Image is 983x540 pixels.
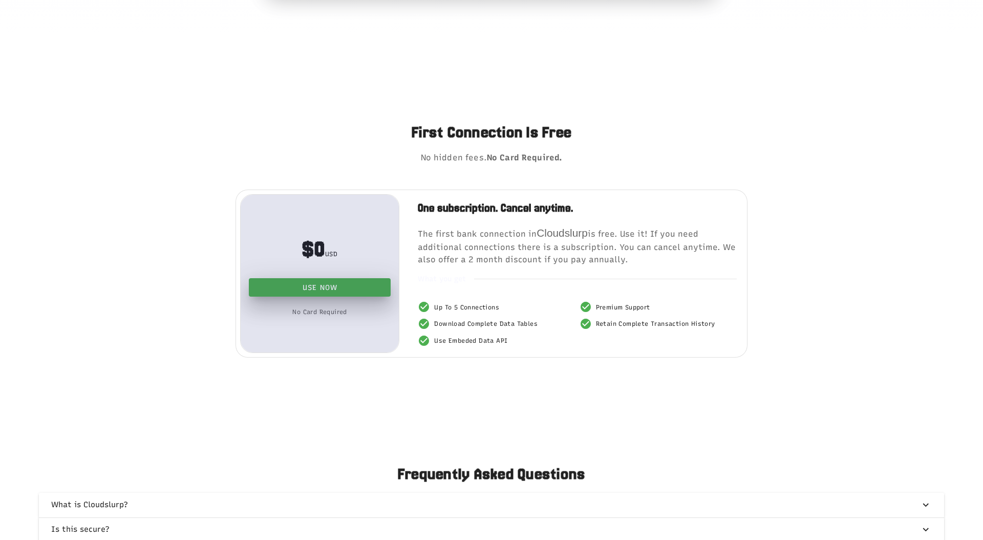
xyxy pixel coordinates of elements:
[418,274,466,284] span: What you get
[434,304,499,311] span: Up To 5 Connections
[487,153,563,162] b: No Card Required.
[312,151,671,165] p: No hidden fees.
[596,304,650,311] span: Premium Support
[249,278,391,297] a: Use Now
[25,464,958,485] p: Frequently Asked Questions
[434,337,507,344] span: Use Embeded Data API
[267,307,373,317] div: No Card Required
[537,227,587,239] span: Cloudslurp
[596,320,715,327] span: Retain Complete Transaction History
[325,251,337,258] span: USD
[434,320,538,327] span: Download Complete Data Tables
[418,200,737,217] h2: One subscription. Cancel anytime.
[302,283,338,292] span: Use Now
[312,122,671,143] h1: First Connection Is Free
[39,493,944,517] button: What is Cloudslurp?
[418,225,737,265] p: The first bank connection in is free. Use it! If you need additional connections there is a subsc...
[302,236,337,262] div: $0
